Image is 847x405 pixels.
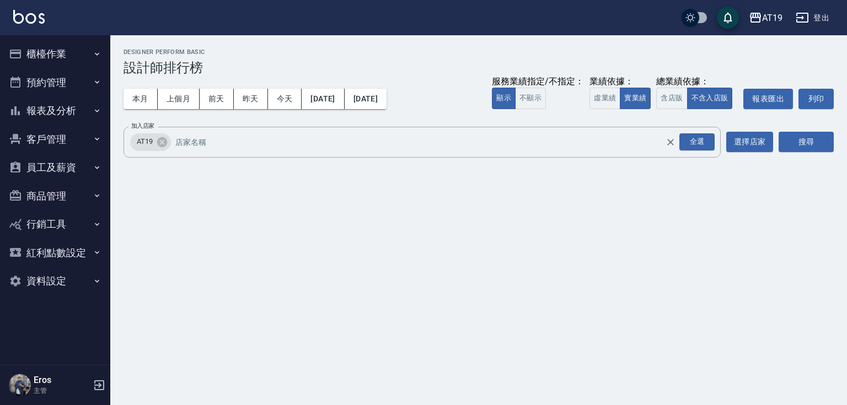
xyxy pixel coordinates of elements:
button: 資料設定 [4,267,106,295]
h5: Eros [34,375,90,386]
button: 櫃檯作業 [4,40,106,68]
button: 虛業績 [589,88,620,109]
button: save [717,7,739,29]
label: 加入店家 [131,122,154,130]
button: 紅利點數設定 [4,239,106,267]
img: Person [9,374,31,396]
div: 全選 [679,133,715,150]
button: Open [677,131,717,153]
button: 實業績 [620,88,651,109]
button: 本月 [124,89,158,109]
img: Logo [13,10,45,24]
h2: Designer Perform Basic [124,48,834,56]
div: 總業績依據： [656,76,738,88]
button: 列印 [798,89,834,109]
p: 主管 [34,386,90,396]
button: 搜尋 [779,132,834,152]
button: 含店販 [656,88,687,109]
button: 今天 [268,89,302,109]
button: AT19 [744,7,787,29]
input: 店家名稱 [173,132,685,152]
button: Clear [663,134,678,150]
button: 客戶管理 [4,125,106,154]
div: 業績依據： [589,76,651,88]
button: 選擇店家 [726,132,773,152]
span: AT19 [130,136,159,147]
button: 登出 [791,8,834,28]
div: AT19 [762,11,782,25]
h3: 設計師排行榜 [124,60,834,75]
button: 顯示 [492,88,516,109]
button: 商品管理 [4,182,106,210]
button: 前天 [200,89,234,109]
button: 報表及分析 [4,96,106,125]
button: 不含入店販 [687,88,733,109]
button: 不顯示 [515,88,546,109]
button: 行銷工具 [4,210,106,239]
button: [DATE] [345,89,387,109]
button: [DATE] [302,89,344,109]
button: 上個月 [158,89,200,109]
button: 昨天 [234,89,268,109]
div: AT19 [130,133,171,151]
button: 預約管理 [4,68,106,97]
button: 員工及薪資 [4,153,106,182]
button: 報表匯出 [743,89,793,109]
div: 服務業績指定/不指定： [492,76,584,88]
